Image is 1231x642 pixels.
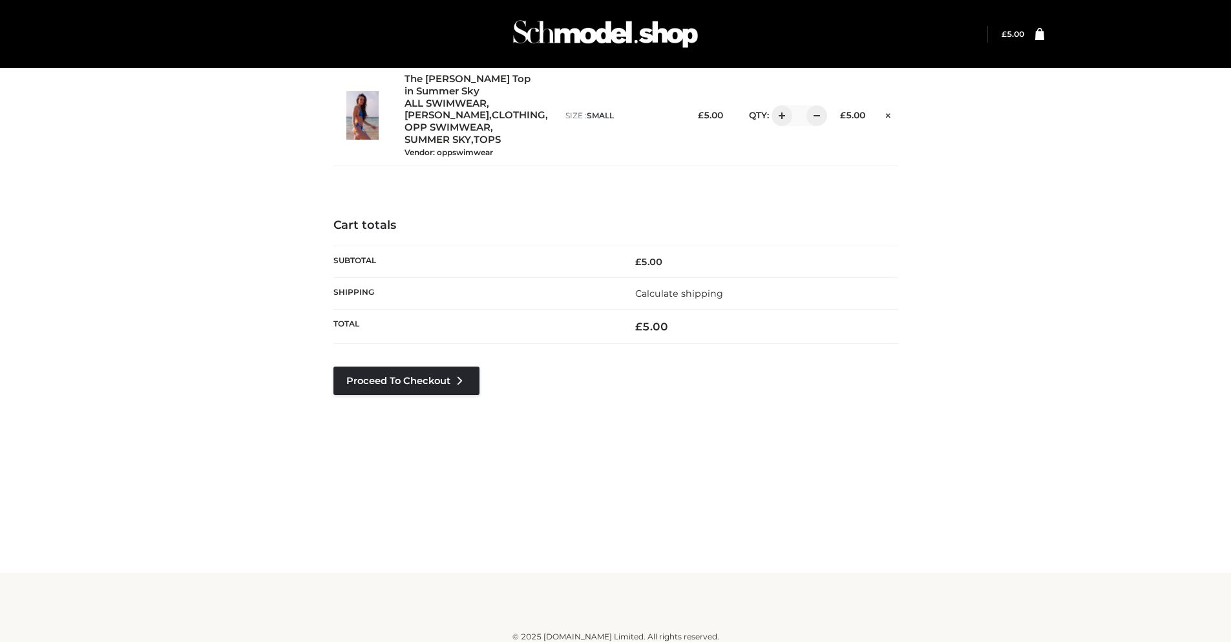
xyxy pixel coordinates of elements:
p: size : [565,110,676,122]
span: £ [635,256,641,268]
a: CLOTHING [492,109,545,122]
div: QTY: [736,105,818,126]
bdi: 5.00 [698,110,723,120]
span: £ [698,110,704,120]
a: Calculate shipping [635,288,723,299]
span: £ [840,110,846,120]
bdi: 5.00 [635,320,668,333]
bdi: 5.00 [840,110,865,120]
a: [PERSON_NAME] [405,109,489,122]
div: , , , , , [405,73,552,158]
bdi: 5.00 [635,256,662,268]
th: Subtotal [333,246,616,277]
a: £5.00 [1002,29,1024,39]
a: ALL SWIMWEAR [405,98,487,110]
a: SUMMER SKY [405,134,471,146]
a: OPP SWIMWEAR [405,122,490,134]
bdi: 5.00 [1002,29,1024,39]
h4: Cart totals [333,219,898,233]
span: £ [635,320,642,333]
a: Proceed to Checkout [333,367,479,395]
a: The [PERSON_NAME] Top in Summer Sky [405,73,538,98]
a: TOPS [474,134,501,146]
img: Schmodel Admin 964 [509,8,702,59]
small: Vendor: oppswimwear [405,147,493,157]
span: SMALL [587,111,614,120]
span: £ [1002,29,1007,39]
a: Remove this item [878,105,898,122]
th: Shipping [333,278,616,310]
th: Total [333,310,616,344]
